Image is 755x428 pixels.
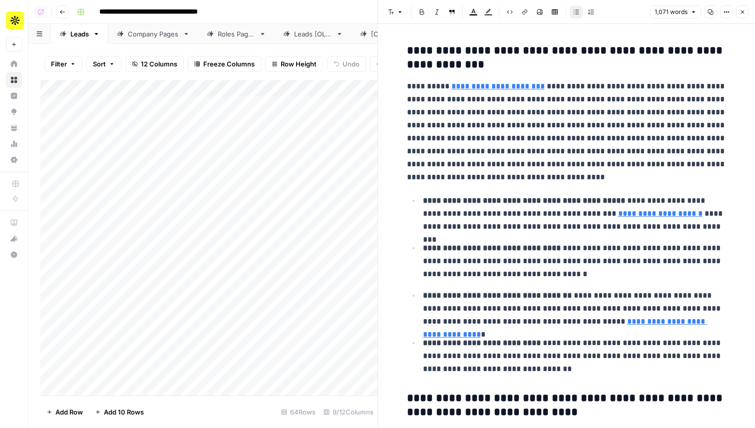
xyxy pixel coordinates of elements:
button: Help + Support [6,247,22,263]
button: Filter [44,56,82,72]
a: Settings [6,152,22,168]
div: 64 Rows [277,404,320,420]
a: Company Pages [108,24,198,44]
div: 9/12 Columns [320,404,377,420]
a: Leads [51,24,108,44]
button: Row Height [265,56,323,72]
a: [CSV Export] Leads [352,24,451,44]
a: Browse [6,72,22,88]
span: Add 10 Rows [104,407,144,417]
a: Roles Pages [198,24,275,44]
button: Freeze Columns [188,56,261,72]
img: Apollo Logo [6,11,24,29]
span: Freeze Columns [203,59,255,69]
a: Opportunities [6,104,22,120]
button: Sort [86,56,121,72]
a: Usage [6,136,22,152]
button: 12 Columns [125,56,184,72]
button: 1,071 words [650,5,701,18]
span: Add Row [55,407,83,417]
div: [CSV Export] Leads [371,29,431,39]
span: Row Height [281,59,317,69]
div: Leads [70,29,89,39]
span: Filter [51,59,67,69]
button: Add Row [40,404,89,420]
a: AirOps Academy [6,215,22,231]
div: Roles Pages [218,29,255,39]
button: What's new? [6,231,22,247]
span: Sort [93,59,106,69]
div: Leads [OLD] [294,29,332,39]
button: Undo [327,56,366,72]
a: Your Data [6,120,22,136]
a: Insights [6,88,22,104]
span: 12 Columns [141,59,177,69]
button: Workspace: Apollo [6,8,22,33]
button: Add 10 Rows [89,404,150,420]
a: Home [6,56,22,72]
span: Undo [343,59,360,69]
span: 1,071 words [655,7,688,16]
div: Company Pages [128,29,179,39]
div: What's new? [6,231,21,246]
a: Leads [OLD] [275,24,352,44]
